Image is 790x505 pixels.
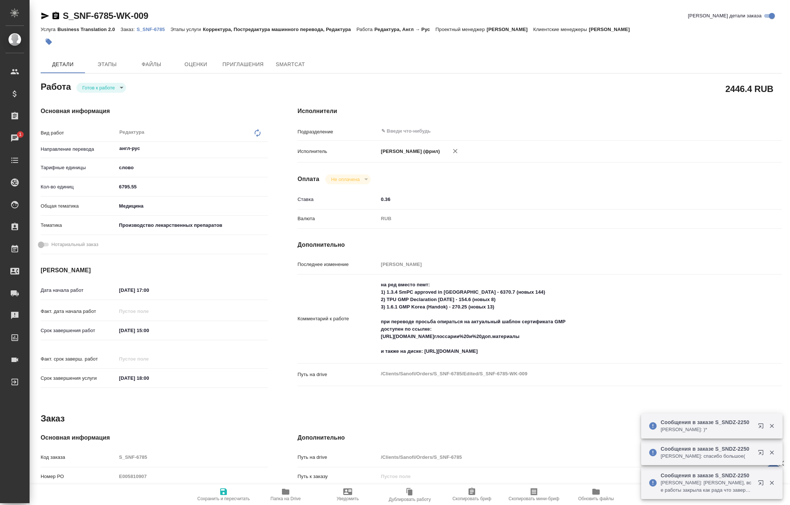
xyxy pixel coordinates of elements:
[41,79,71,93] h2: Работа
[41,355,116,363] p: Факт. срок заверш. работ
[222,60,264,69] span: Приглашения
[297,107,782,116] h4: Исполнители
[63,11,148,21] a: S_SNF-6785-WK-009
[297,196,378,203] p: Ставка
[41,327,116,334] p: Срок завершения работ
[661,453,753,460] p: [PERSON_NAME]: спасибо большое(
[41,27,57,32] p: Услуга
[441,484,503,505] button: Скопировать бриф
[297,148,378,155] p: Исполнитель
[297,128,378,136] p: Подразделение
[738,130,739,132] button: Open
[764,480,779,486] button: Закрыть
[203,27,357,32] p: Корректура, Постредактура машинного перевода, Редактура
[661,426,753,433] p: [PERSON_NAME]: )*
[374,27,435,32] p: Редактура, Англ → Рус
[378,452,742,463] input: Пустое поле
[317,484,379,505] button: Уведомить
[41,34,57,50] button: Добавить тэг
[753,445,771,463] button: Открыть в новой вкладке
[41,222,116,229] p: Тематика
[41,375,116,382] p: Срок завершения услуги
[255,484,317,505] button: Папка на Drive
[661,445,753,453] p: Сообщения в заказе S_SNDZ-2250
[357,27,375,32] p: Работа
[688,12,762,20] span: [PERSON_NAME] детали заказа
[661,479,753,494] p: [PERSON_NAME]: [PERSON_NAME], все работы закрыла как рада что завершаем этот заказ))
[661,419,753,426] p: Сообщения в заказе S_SNDZ-2250
[578,496,614,501] span: Обновить файлы
[41,308,116,315] p: Факт. дата начала работ
[41,129,116,137] p: Вид работ
[116,181,268,192] input: ✎ Введи что-нибудь
[116,354,181,364] input: Пустое поле
[378,148,440,155] p: [PERSON_NAME] (фрил)
[325,174,371,184] div: Готов к работе
[116,285,181,296] input: ✎ Введи что-нибудь
[80,85,117,91] button: Готов к работе
[137,26,171,32] a: S_SNF-6785
[378,471,742,482] input: Пустое поле
[589,27,636,32] p: [PERSON_NAME]
[329,176,362,182] button: Не оплачена
[508,496,559,501] span: Скопировать мини-бриф
[297,454,378,461] p: Путь на drive
[178,60,214,69] span: Оценки
[452,496,491,501] span: Скопировать бриф
[565,484,627,505] button: Обновить файлы
[57,27,120,32] p: Business Translation 2.0
[116,373,181,383] input: ✎ Введи что-нибудь
[297,473,378,480] p: Путь к заказу
[116,219,268,232] div: Производство лекарственных препаратов
[487,27,533,32] p: [PERSON_NAME]
[51,241,98,248] span: Нотариальный заказ
[116,471,268,482] input: Пустое поле
[381,127,715,136] input: ✎ Введи что-нибудь
[41,164,116,171] p: Тарифные единицы
[378,194,742,205] input: ✎ Введи что-нибудь
[76,83,126,93] div: Готов к работе
[378,368,742,380] textarea: /Clients/Sanofi/Orders/S_SNF-6785/Edited/S_SNF-6785-WK-009
[447,143,463,159] button: Удалить исполнителя
[503,484,565,505] button: Скопировать мини-бриф
[41,183,116,191] p: Кол-во единиц
[2,129,28,147] a: 1
[297,215,378,222] p: Валюта
[51,11,60,20] button: Скопировать ссылку
[378,259,742,270] input: Пустое поле
[170,27,203,32] p: Этапы услуги
[197,496,250,501] span: Сохранить и пересчитать
[120,27,136,32] p: Заказ:
[116,161,268,174] div: слово
[14,131,26,138] span: 1
[270,496,301,501] span: Папка на Drive
[41,266,268,275] h4: [PERSON_NAME]
[41,413,65,424] h2: Заказ
[764,449,779,456] button: Закрыть
[725,82,773,95] h2: 2446.4 RUB
[89,60,125,69] span: Этапы
[753,419,771,436] button: Открыть в новой вкладке
[273,60,308,69] span: SmartCat
[378,279,742,358] textarea: на ред вместо пемт: 1) 1.3.4 SmPC approved in [GEOGRAPHIC_DATA] - 6370.7 (новых 144) 2) TPU GMP D...
[337,496,359,501] span: Уведомить
[389,497,431,502] span: Дублировать работу
[533,27,589,32] p: Клиентские менеджеры
[436,27,487,32] p: Проектный менеджер
[116,306,181,317] input: Пустое поле
[41,202,116,210] p: Общая тематика
[379,484,441,505] button: Дублировать работу
[297,433,782,442] h4: Дополнительно
[45,60,81,69] span: Детали
[378,212,742,225] div: RUB
[297,240,782,249] h4: Дополнительно
[764,423,779,429] button: Закрыть
[41,433,268,442] h4: Основная информация
[41,146,116,153] p: Направление перевода
[41,107,268,116] h4: Основная информация
[116,452,268,463] input: Пустое поле
[41,11,50,20] button: Скопировать ссылку для ЯМессенджера
[116,325,181,336] input: ✎ Введи что-нибудь
[41,454,116,461] p: Код заказа
[193,484,255,505] button: Сохранить и пересчитать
